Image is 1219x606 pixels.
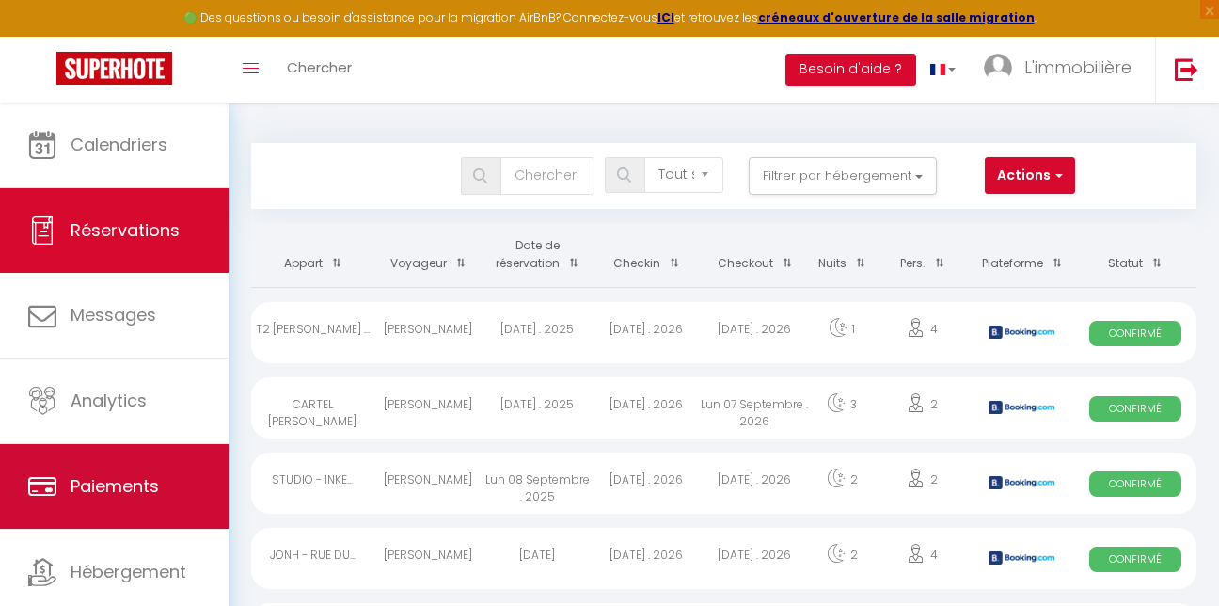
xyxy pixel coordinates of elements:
img: Super Booking [56,52,172,85]
button: Actions [985,157,1075,195]
th: Sort by checkout [700,223,809,287]
th: Sort by checkin [592,223,701,287]
th: Sort by people [875,223,970,287]
button: Ouvrir le widget de chat LiveChat [15,8,71,64]
th: Sort by rentals [251,223,374,287]
span: Calendriers [71,133,167,156]
th: Sort by nights [809,223,875,287]
span: Messages [71,303,156,327]
img: logout [1175,57,1198,81]
a: Chercher [273,37,366,103]
button: Filtrer par hébergement [749,157,937,195]
span: L'immobilière [1024,56,1132,79]
button: Besoin d'aide ? [785,54,916,86]
span: Analytics [71,389,147,412]
th: Sort by booking date [483,223,592,287]
img: ... [984,54,1012,82]
a: créneaux d'ouverture de la salle migration [758,9,1035,25]
th: Sort by guest [374,223,483,287]
a: ICI [657,9,674,25]
a: ... L'immobilière [970,37,1155,103]
span: Réservations [71,218,180,242]
span: Hébergement [71,560,186,583]
th: Sort by channel [970,223,1074,287]
span: Chercher [287,57,352,77]
input: Chercher [500,157,594,195]
th: Sort by status [1073,223,1196,287]
span: Paiements [71,474,159,498]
